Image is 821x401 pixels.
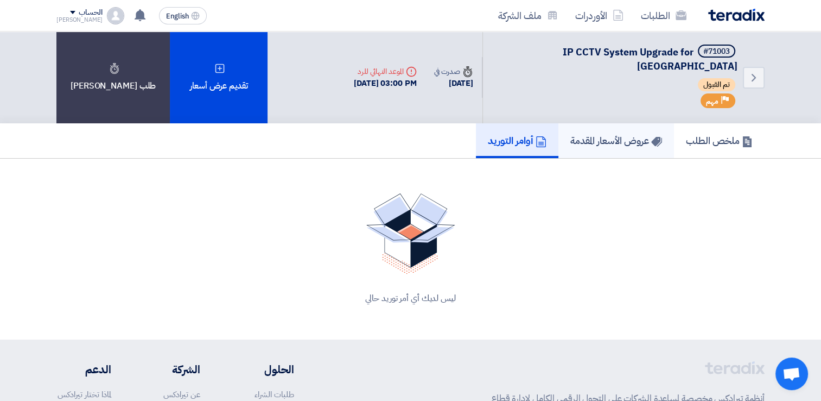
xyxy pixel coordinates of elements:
img: No Quotations Found! [366,193,455,274]
a: عن تيرادكس [163,389,200,400]
span: مهم [706,96,718,106]
a: الأوردرات [567,3,632,28]
div: تقديم عرض أسعار [170,32,268,123]
a: Open chat [775,358,808,390]
span: IP CCTV System Upgrade for [GEOGRAPHIC_DATA] [563,45,737,73]
a: ملخص الطلب [674,123,765,158]
div: الحساب [79,8,102,17]
li: الحلول [233,361,294,378]
div: الموعد النهائي للرد [354,66,417,77]
a: الطلبات [632,3,695,28]
span: English [166,12,189,20]
span: تم القبول [698,78,735,91]
div: صدرت في [434,66,473,77]
h5: أوامر التوريد [488,134,546,147]
div: [DATE] 03:00 PM [354,77,417,90]
a: أوامر التوريد [476,123,558,158]
img: profile_test.png [107,7,124,24]
div: #71003 [703,48,730,55]
div: ليس لديك أي أمر توريد حالي [69,292,752,305]
div: طلب [PERSON_NAME] [56,32,170,123]
a: لماذا تختار تيرادكس [58,389,111,400]
h5: IP CCTV System Upgrade for Makkah Mall [496,45,737,73]
button: English [159,7,207,24]
div: [DATE] [434,77,473,90]
h5: عروض الأسعار المقدمة [570,134,662,147]
a: طلبات الشراء [254,389,294,400]
div: [PERSON_NAME] [56,17,103,23]
img: Teradix logo [708,9,765,21]
li: الشركة [144,361,200,378]
a: عروض الأسعار المقدمة [558,123,674,158]
h5: ملخص الطلب [686,134,753,147]
li: الدعم [56,361,111,378]
a: ملف الشركة [489,3,567,28]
